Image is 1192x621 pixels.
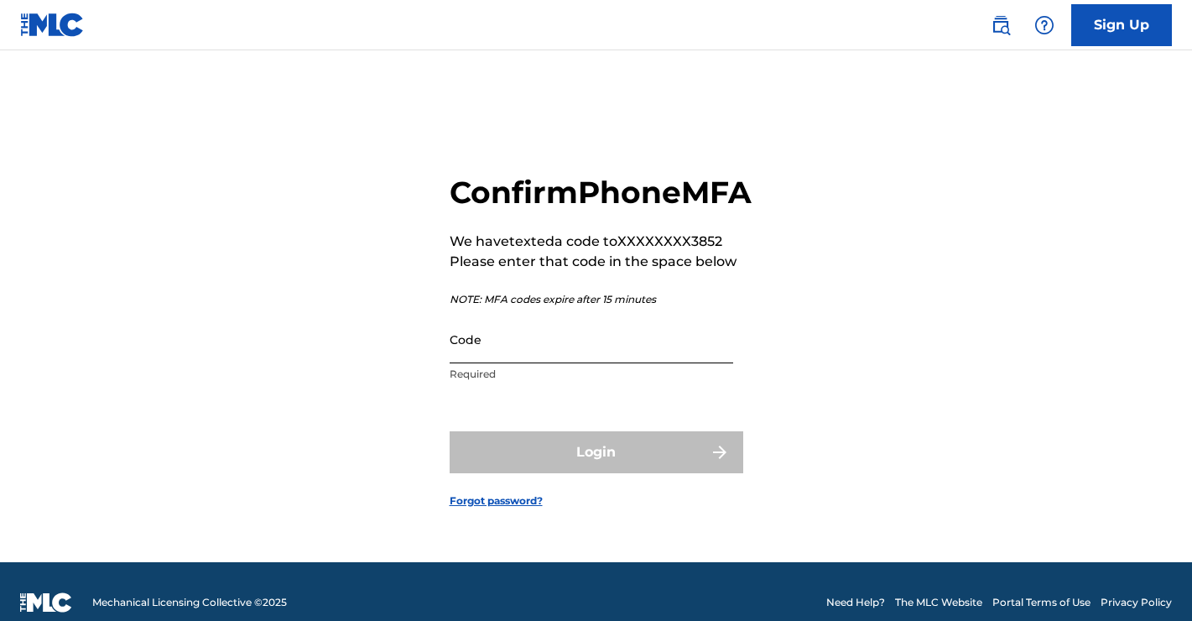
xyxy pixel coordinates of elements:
img: help [1034,15,1054,35]
p: Required [450,367,733,382]
a: Need Help? [826,595,885,610]
a: Public Search [984,8,1018,42]
img: logo [20,592,72,613]
h2: Confirm Phone MFA [450,174,752,211]
img: search [991,15,1011,35]
p: Please enter that code in the space below [450,252,752,272]
a: Sign Up [1071,4,1172,46]
a: Portal Terms of Use [992,595,1090,610]
div: Help [1028,8,1061,42]
p: NOTE: MFA codes expire after 15 minutes [450,292,752,307]
a: The MLC Website [895,595,982,610]
img: MLC Logo [20,13,85,37]
p: We have texted a code to XXXXXXXX3852 [450,232,752,252]
a: Forgot password? [450,493,543,509]
span: Mechanical Licensing Collective © 2025 [92,595,287,610]
a: Privacy Policy [1101,595,1172,610]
